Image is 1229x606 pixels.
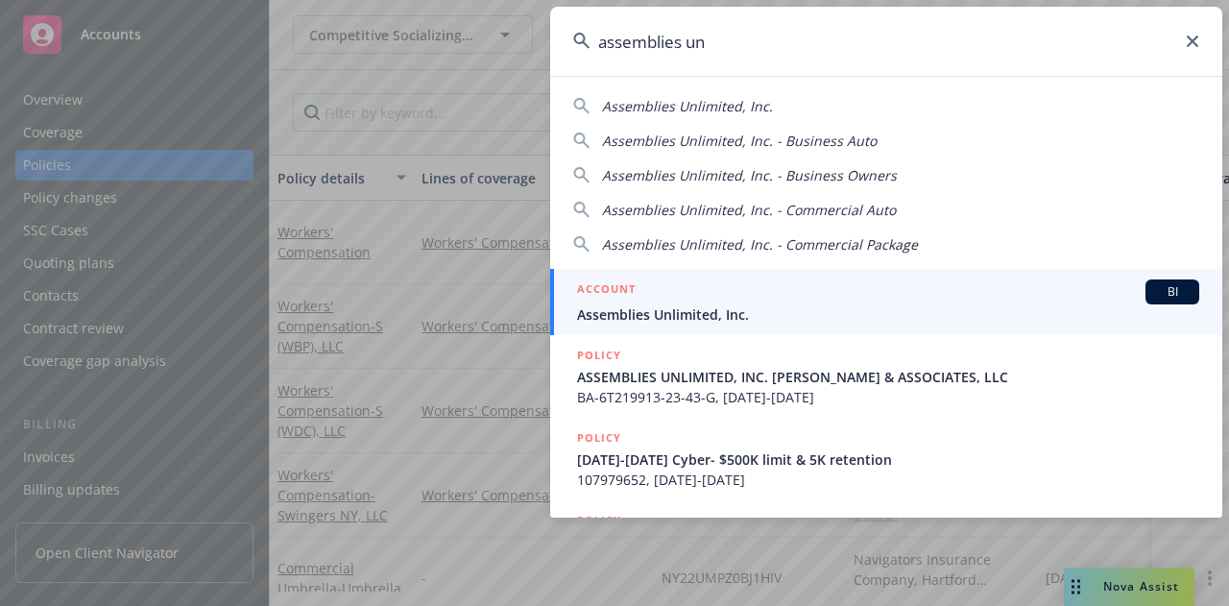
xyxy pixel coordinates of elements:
[550,7,1222,76] input: Search...
[1153,283,1192,301] span: BI
[550,335,1222,418] a: POLICYASSEMBLIES UNLIMITED, INC. [PERSON_NAME] & ASSOCIATES, LLCBA-6T219913-23-43-G, [DATE]-[DATE]
[550,269,1222,335] a: ACCOUNTBIAssemblies Unlimited, Inc.
[550,500,1222,583] a: POLICY
[577,304,1199,325] span: Assemblies Unlimited, Inc.
[602,97,773,115] span: Assemblies Unlimited, Inc.
[577,387,1199,407] span: BA-6T219913-23-43-G, [DATE]-[DATE]
[577,511,621,530] h5: POLICY
[577,367,1199,387] span: ASSEMBLIES UNLIMITED, INC. [PERSON_NAME] & ASSOCIATES, LLC
[577,428,621,448] h5: POLICY
[577,279,636,303] h5: ACCOUNT
[577,449,1199,470] span: [DATE]-[DATE] Cyber- $500K limit & 5K retention
[577,470,1199,490] span: 107979652, [DATE]-[DATE]
[577,346,621,365] h5: POLICY
[550,418,1222,500] a: POLICY[DATE]-[DATE] Cyber- $500K limit & 5K retention107979652, [DATE]-[DATE]
[602,166,897,184] span: Assemblies Unlimited, Inc. - Business Owners
[602,132,877,150] span: Assemblies Unlimited, Inc. - Business Auto
[602,201,896,219] span: Assemblies Unlimited, Inc. - Commercial Auto
[602,235,918,254] span: Assemblies Unlimited, Inc. - Commercial Package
